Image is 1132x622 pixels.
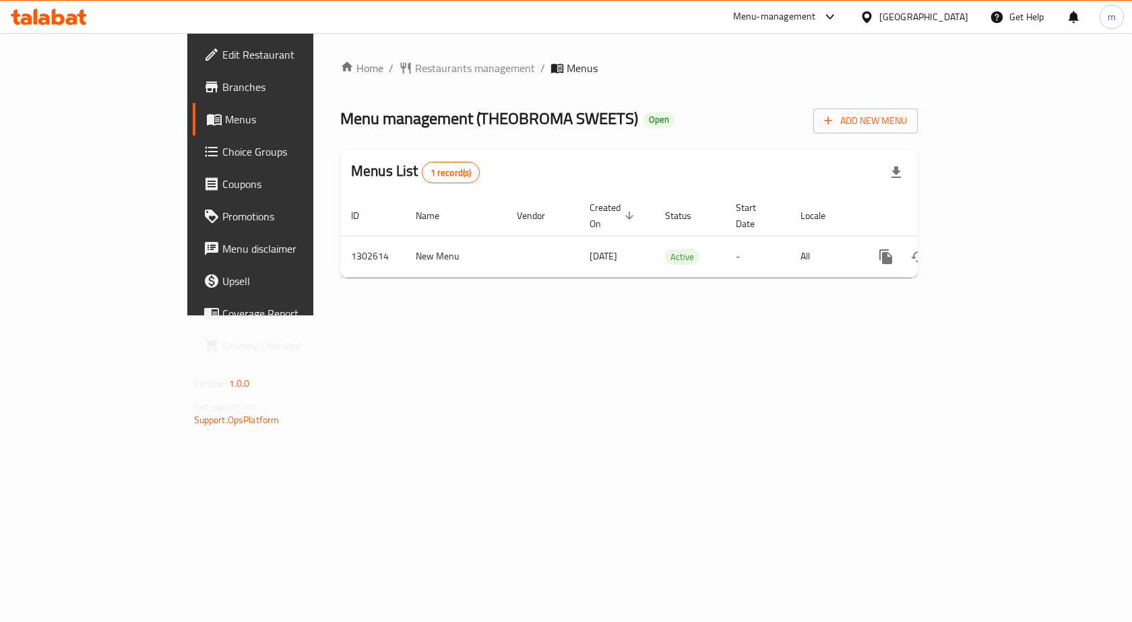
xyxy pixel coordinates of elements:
div: Total records count [422,162,480,183]
span: Start Date [736,199,774,232]
a: Promotions [193,200,377,232]
a: Edit Restaurant [193,38,377,71]
span: Promotions [222,208,366,224]
span: Open [643,114,674,125]
span: Menu disclaimer [222,241,366,257]
span: Coverage Report [222,305,366,321]
th: Actions [859,195,1010,237]
span: Version: [194,375,227,392]
div: Menu-management [733,9,816,25]
span: Vendor [517,208,563,224]
span: Edit Restaurant [222,46,366,63]
span: Status [665,208,709,224]
span: Locale [800,208,843,224]
li: / [389,60,394,76]
td: - [725,236,790,277]
span: ID [351,208,377,224]
a: Branches [193,71,377,103]
a: Upsell [193,265,377,297]
span: Active [665,249,699,265]
a: Choice Groups [193,135,377,168]
button: Add New Menu [813,108,918,133]
span: Add New Menu [824,113,907,129]
li: / [540,60,545,76]
span: Menu management ( THEOBROMA SWEETS ) [340,103,638,133]
button: Change Status [902,241,935,273]
a: Menu disclaimer [193,232,377,265]
span: [DATE] [590,247,617,265]
div: [GEOGRAPHIC_DATA] [879,9,968,24]
span: Name [416,208,457,224]
span: Branches [222,79,366,95]
span: 1 record(s) [422,166,480,179]
span: Get support on: [194,398,256,415]
span: Upsell [222,273,366,289]
td: New Menu [405,236,506,277]
span: Grocery Checklist [222,338,366,354]
a: Grocery Checklist [193,330,377,362]
nav: breadcrumb [340,60,918,76]
span: m [1108,9,1116,24]
a: Menus [193,103,377,135]
td: All [790,236,859,277]
span: Menus [225,111,366,127]
div: Export file [880,156,912,189]
span: Menus [567,60,598,76]
a: Coverage Report [193,297,377,330]
span: Coupons [222,176,366,192]
a: Support.OpsPlatform [194,411,280,429]
h2: Menus List [351,161,480,183]
span: Restaurants management [415,60,535,76]
div: Open [643,112,674,128]
span: Created On [590,199,638,232]
a: Coupons [193,168,377,200]
span: Choice Groups [222,144,366,160]
a: Restaurants management [399,60,535,76]
table: enhanced table [340,195,1010,278]
span: 1.0.0 [229,375,250,392]
button: more [870,241,902,273]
